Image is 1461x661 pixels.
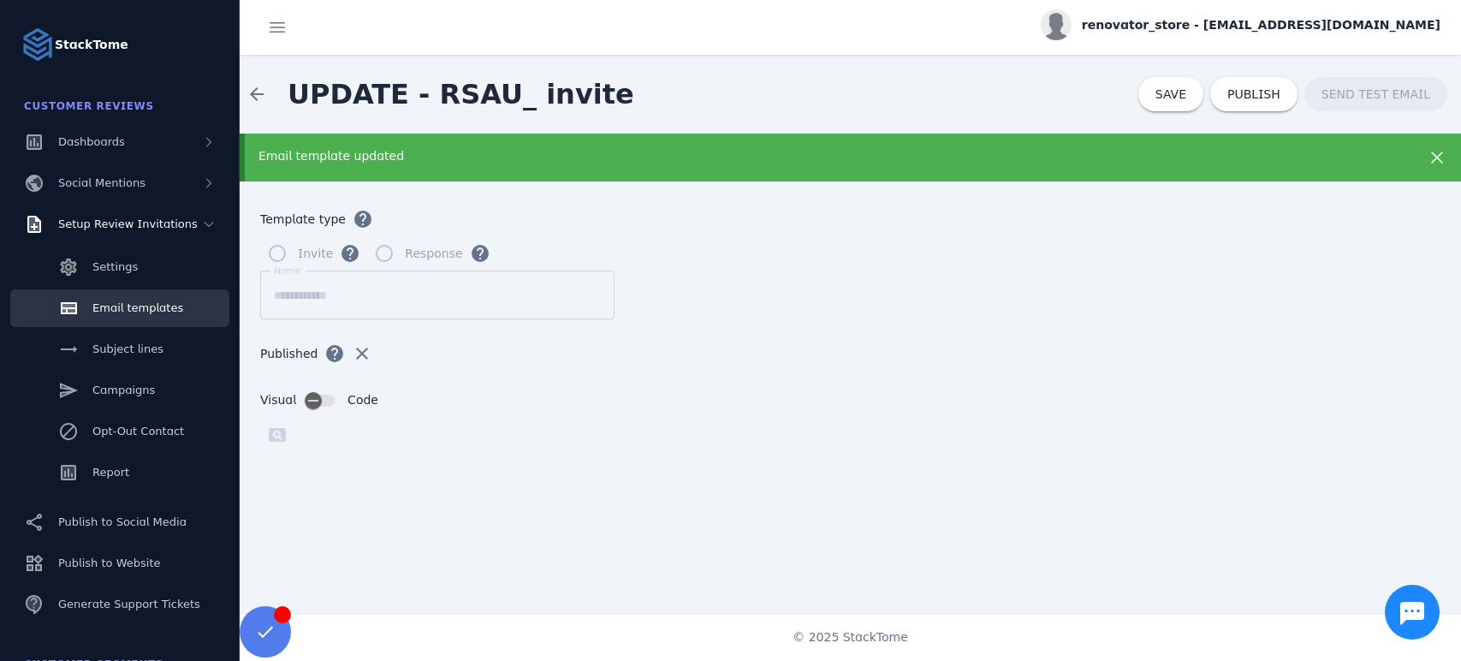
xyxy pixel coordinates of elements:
span: Setup Review Invitations [58,217,198,230]
label: Response [401,243,462,264]
a: Report [10,454,229,491]
a: Email templates [10,289,229,327]
span: Settings [92,260,138,273]
span: UPDATE - RSAU_ invite [288,78,634,110]
span: Publish to Website [58,557,160,569]
button: PUBLISH [1210,77,1298,111]
label: Invite [294,243,333,264]
button: SAVE [1138,77,1203,111]
mat-label: Name [274,265,300,276]
span: Campaigns [92,384,155,396]
span: Dashboards [58,135,125,148]
a: Publish to Social Media [10,503,229,541]
span: © 2025 StackTome [793,628,908,646]
span: Social Mentions [58,176,146,189]
span: Report [92,466,129,479]
span: Template type [260,211,346,229]
span: Opt-Out Contact [92,425,184,438]
span: renovator_store - [EMAIL_ADDRESS][DOMAIN_NAME] [1082,16,1440,34]
span: PUBLISH [1227,88,1280,100]
button: Published [318,336,352,371]
a: Generate Support Tickets [10,586,229,623]
a: Opt-Out Contact [10,413,229,450]
mat-icon: clear [352,343,372,364]
span: Subject lines [92,342,163,355]
span: Publish to Social Media [58,515,187,528]
button: renovator_store - [EMAIL_ADDRESS][DOMAIN_NAME] [1041,9,1440,40]
span: Visual [260,391,296,409]
span: Published [260,345,318,363]
div: Email template updated [258,147,1328,165]
a: Subject lines [10,330,229,368]
strong: StackTome [55,36,128,54]
span: Email templates [92,301,183,314]
span: Code [347,391,378,409]
a: Campaigns [10,372,229,409]
span: Customer Reviews [24,100,154,112]
span: SAVE [1155,87,1186,101]
img: profile.jpg [1041,9,1072,40]
span: Generate Support Tickets [58,598,200,610]
img: Logo image [21,27,55,62]
a: Publish to Website [10,545,229,582]
a: Settings [10,248,229,286]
